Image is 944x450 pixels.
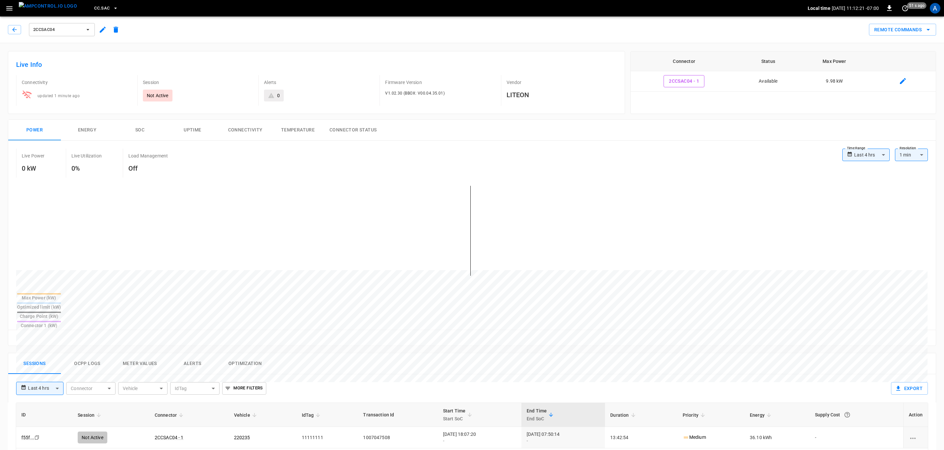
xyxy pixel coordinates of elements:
table: connector table [631,51,936,92]
th: Connector [631,51,738,71]
button: 2CCSAC04 - 1 [664,75,704,87]
span: V1.02.30 (BBOX: V00.04.35.01) [385,91,445,96]
span: Session [78,411,103,419]
button: More Filters [222,382,266,395]
p: Local time [808,5,830,12]
h6: 0 kW [22,163,45,174]
button: Connectivity [219,120,272,141]
th: Status [738,51,799,71]
p: Not Active [147,92,169,99]
div: Start Time [443,407,466,423]
button: set refresh interval [900,3,910,14]
p: Live Power [22,153,45,159]
span: Start TimeStart SoC [443,407,474,423]
span: 2CCSAC04 [33,26,82,34]
h6: LITEON [507,90,617,100]
span: IdTag [302,411,323,419]
td: 9.98 kW [799,71,870,92]
th: Transaction Id [358,403,437,427]
p: [DATE] 11:12:21 -07:00 [832,5,879,12]
p: Connectivity [22,79,132,86]
label: Time Range [847,146,865,151]
h6: Live Info [16,59,617,70]
p: End SoC [527,415,547,423]
div: Supply Cost [815,409,898,421]
div: End Time [527,407,547,423]
button: Energy [61,120,114,141]
button: Temperature [272,120,324,141]
div: 1 min [895,149,928,161]
p: Session [143,79,253,86]
table: sessions table [16,403,928,448]
label: Resolution [900,146,916,151]
p: Alerts [264,79,374,86]
td: Available [738,71,799,92]
p: Start SoC [443,415,466,423]
div: profile-icon [930,3,940,14]
div: remote commands options [869,24,936,36]
span: 51 s ago [907,2,927,9]
div: Last 4 hrs [854,149,890,161]
p: Vendor [507,79,617,86]
p: Firmware Version [385,79,495,86]
p: Load Management [128,153,168,159]
span: CC.SAC [94,5,110,12]
button: Power [8,120,61,141]
button: SOC [114,120,166,141]
div: charging session options [909,434,923,441]
button: Remote Commands [869,24,936,36]
h6: 0% [71,163,102,174]
p: Live Utilization [71,153,102,159]
span: Duration [610,411,637,419]
div: 0 [277,92,280,99]
button: CC.SAC [92,2,121,15]
button: Uptime [166,120,219,141]
th: ID [16,403,72,427]
button: 2CCSAC04 [29,23,95,36]
button: The cost of your charging session based on your supply rates [841,409,853,421]
div: Last 4 hrs [28,382,64,395]
button: Optimization [219,353,272,374]
h6: Off [128,163,168,174]
span: Connector [155,411,185,419]
th: Max Power [799,51,870,71]
button: Connector Status [324,120,382,141]
button: Meter Values [114,353,166,374]
button: Sessions [8,353,61,374]
span: Priority [683,411,707,419]
img: ampcontrol.io logo [19,2,77,10]
span: updated 1 minute ago [38,94,80,98]
button: Export [891,382,928,395]
button: Alerts [166,353,219,374]
span: End TimeEnd SoC [527,407,555,423]
th: Action [903,403,928,427]
span: Energy [750,411,773,419]
span: Vehicle [234,411,259,419]
button: Ocpp logs [61,353,114,374]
